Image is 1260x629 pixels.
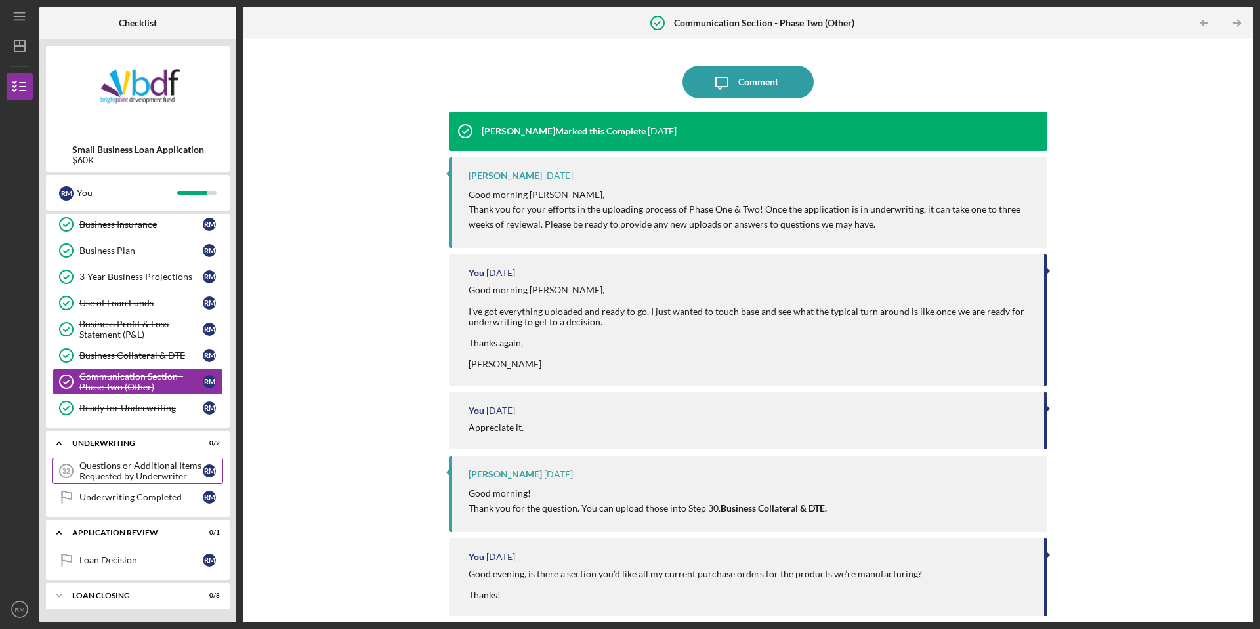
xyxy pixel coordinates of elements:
[203,554,216,567] div: R M
[52,316,223,342] a: Business Profit & Loss Statement (P&L)RM
[469,569,922,600] div: Good evening, is there a section you’d like all my current purchase orders for the products we’re...
[721,502,827,514] strong: Business Collateral & DTE.
[203,218,216,231] div: R M
[469,285,1031,369] div: Good morning [PERSON_NAME], I've got everything uploaded and ready to go. I just wanted to touch ...
[469,188,1034,202] p: Good morning [PERSON_NAME],
[482,126,646,136] div: [PERSON_NAME] Marked this Complete
[469,422,524,433] div: Appreciate it.
[544,469,573,479] time: 2025-08-08 11:26
[79,298,203,308] div: Use of Loan Funds
[469,171,542,181] div: [PERSON_NAME]
[46,52,230,131] img: Product logo
[79,460,203,481] div: Questions or Additional Items Requested by Underwriter
[52,342,223,369] a: Business Collateral & DTERM
[682,66,814,98] button: Comment
[72,529,187,537] div: Application Review
[79,350,203,361] div: Business Collateral & DTE
[79,492,203,502] div: Underwriting Completed
[72,144,204,155] b: Small Business Loan Application
[15,606,25,613] text: RM
[674,18,854,28] b: Communication Section - Phase Two (Other)
[7,596,33,622] button: RM
[469,268,484,278] div: You
[52,290,223,316] a: Use of Loan FundsRM
[469,405,484,416] div: You
[469,469,542,479] div: [PERSON_NAME]
[52,211,223,237] a: Business InsuranceRM
[79,403,203,413] div: Ready for Underwriting
[196,529,220,537] div: 0 / 1
[196,439,220,447] div: 0 / 2
[79,272,203,282] div: 3-Year Business Projections
[72,592,187,599] div: Loan Closing
[203,296,216,310] div: R M
[52,369,223,395] a: Communication Section - Phase Two (Other)RM
[119,18,157,28] b: Checklist
[79,219,203,230] div: Business Insurance
[203,323,216,336] div: R M
[59,186,73,201] div: R M
[469,552,484,562] div: You
[79,555,203,565] div: Loan Decision
[72,155,204,165] div: $60K
[203,244,216,257] div: R M
[203,491,216,504] div: R M
[486,405,515,416] time: 2025-08-08 12:00
[648,126,677,136] time: 2025-08-25 14:04
[52,237,223,264] a: Business PlanRM
[72,439,187,447] div: Underwriting
[79,245,203,256] div: Business Plan
[203,349,216,362] div: R M
[196,592,220,599] div: 0 / 8
[52,458,223,484] a: 32Questions or Additional Items Requested by UnderwriterRM
[486,268,515,278] time: 2025-08-21 12:43
[62,467,70,475] tspan: 32
[203,375,216,388] div: R M
[52,547,223,573] a: Loan DecisionRM
[203,270,216,283] div: R M
[486,552,515,562] time: 2025-08-08 00:44
[52,484,223,510] a: Underwriting CompletedRM
[203,464,216,477] div: R M
[52,395,223,421] a: Ready for UnderwritingRM
[469,202,1034,232] p: Thank you for your efforts in the uploading process of Phase One & Two! Once the application is i...
[469,486,827,500] p: Good morning!
[469,501,827,516] p: Thank you for the question. You can upload those into Step 30.
[544,171,573,181] time: 2025-08-21 13:41
[79,371,203,392] div: Communication Section - Phase Two (Other)
[738,66,778,98] div: Comment
[79,319,203,340] div: Business Profit & Loss Statement (P&L)
[77,182,177,204] div: You
[52,264,223,290] a: 3-Year Business ProjectionsRM
[203,401,216,415] div: R M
